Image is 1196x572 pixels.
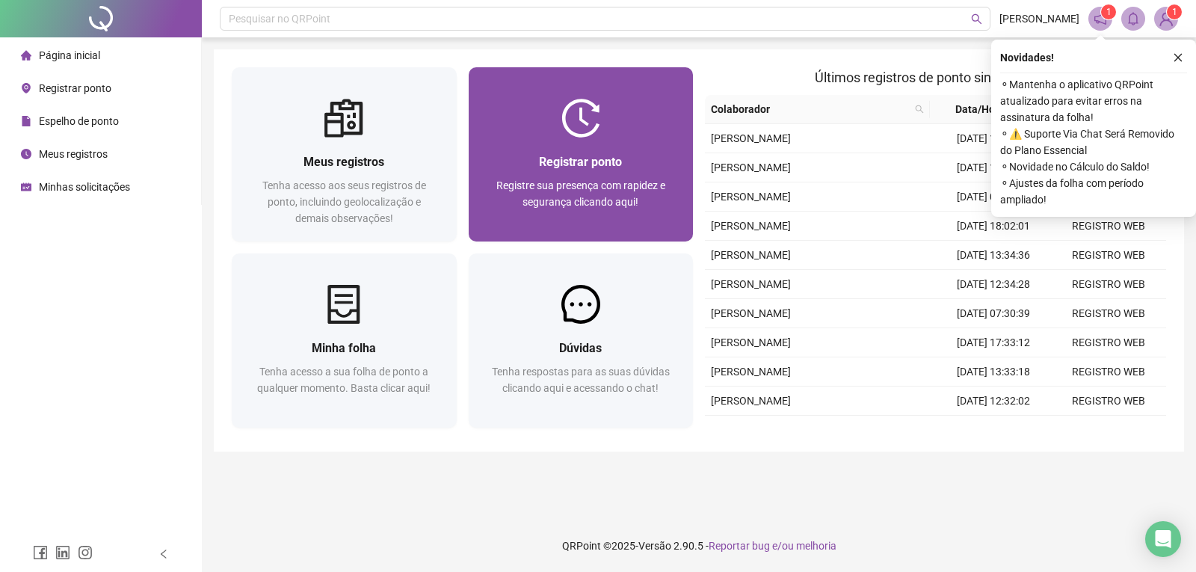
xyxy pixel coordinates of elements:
[1094,12,1107,25] span: notification
[559,341,602,355] span: Dúvidas
[496,179,665,208] span: Registre sua presença com rapidez e segurança clicando aqui!
[33,545,48,560] span: facebook
[936,124,1051,153] td: [DATE] 13:35:20
[1051,387,1166,416] td: REGISTRO WEB
[1051,357,1166,387] td: REGISTRO WEB
[262,179,426,224] span: Tenha acesso aos seus registros de ponto, incluindo geolocalização e demais observações!
[936,299,1051,328] td: [DATE] 07:30:39
[936,182,1051,212] td: [DATE] 07:45:52
[936,101,1025,117] span: Data/Hora
[1000,126,1187,159] span: ⚬ ⚠️ Suporte Via Chat Será Removido do Plano Essencial
[711,278,791,290] span: [PERSON_NAME]
[1173,52,1183,63] span: close
[1145,521,1181,557] div: Open Intercom Messenger
[711,132,791,144] span: [PERSON_NAME]
[930,95,1043,124] th: Data/Hora
[1126,12,1140,25] span: bell
[709,540,836,552] span: Reportar bug e/ou melhoria
[1000,49,1054,66] span: Novidades !
[21,116,31,126] span: file
[21,182,31,192] span: schedule
[711,191,791,203] span: [PERSON_NAME]
[1051,416,1166,445] td: REGISTRO WEB
[232,253,457,428] a: Minha folhaTenha acesso a sua folha de ponto a qualquer momento. Basta clicar aqui!
[711,101,909,117] span: Colaborador
[638,540,671,552] span: Versão
[711,336,791,348] span: [PERSON_NAME]
[936,357,1051,387] td: [DATE] 13:33:18
[936,328,1051,357] td: [DATE] 17:33:12
[55,545,70,560] span: linkedin
[469,67,694,242] a: Registrar pontoRegistre sua presença com rapidez e segurança clicando aqui!
[711,220,791,232] span: [PERSON_NAME]
[1155,7,1177,30] img: 87213
[1051,299,1166,328] td: REGISTRO WEB
[1051,270,1166,299] td: REGISTRO WEB
[999,10,1079,27] span: [PERSON_NAME]
[711,162,791,173] span: [PERSON_NAME]
[1101,4,1116,19] sup: 1
[936,241,1051,270] td: [DATE] 13:34:36
[303,155,384,169] span: Meus registros
[39,181,130,193] span: Minhas solicitações
[21,149,31,159] span: clock-circle
[936,387,1051,416] td: [DATE] 12:32:02
[21,50,31,61] span: home
[257,366,431,394] span: Tenha acesso a sua folha de ponto a qualquer momento. Basta clicar aqui!
[312,341,376,355] span: Minha folha
[39,82,111,94] span: Registrar ponto
[1051,241,1166,270] td: REGISTRO WEB
[1172,7,1177,17] span: 1
[1000,175,1187,208] span: ⚬ Ajustes da folha com período ampliado!
[815,70,1056,85] span: Últimos registros de ponto sincronizados
[971,13,982,25] span: search
[936,153,1051,182] td: [DATE] 12:31:05
[1000,159,1187,175] span: ⚬ Novidade no Cálculo do Saldo!
[78,545,93,560] span: instagram
[21,83,31,93] span: environment
[1000,76,1187,126] span: ⚬ Mantenha o aplicativo QRPoint atualizado para evitar erros na assinatura da folha!
[1106,7,1112,17] span: 1
[711,307,791,319] span: [PERSON_NAME]
[915,105,924,114] span: search
[39,148,108,160] span: Meus registros
[158,549,169,559] span: left
[936,270,1051,299] td: [DATE] 12:34:28
[232,67,457,242] a: Meus registrosTenha acesso aos seus registros de ponto, incluindo geolocalização e demais observa...
[936,416,1051,445] td: [DATE] 07:30:52
[1051,212,1166,241] td: REGISTRO WEB
[936,212,1051,241] td: [DATE] 18:02:01
[711,395,791,407] span: [PERSON_NAME]
[39,115,119,127] span: Espelho de ponto
[492,366,670,394] span: Tenha respostas para as suas dúvidas clicando aqui e acessando o chat!
[539,155,622,169] span: Registrar ponto
[711,249,791,261] span: [PERSON_NAME]
[711,366,791,378] span: [PERSON_NAME]
[912,98,927,120] span: search
[202,520,1196,572] footer: QRPoint © 2025 - 2.90.5 -
[39,49,100,61] span: Página inicial
[1051,328,1166,357] td: REGISTRO WEB
[1167,4,1182,19] sup: Atualize o seu contato no menu Meus Dados
[469,253,694,428] a: DúvidasTenha respostas para as suas dúvidas clicando aqui e acessando o chat!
